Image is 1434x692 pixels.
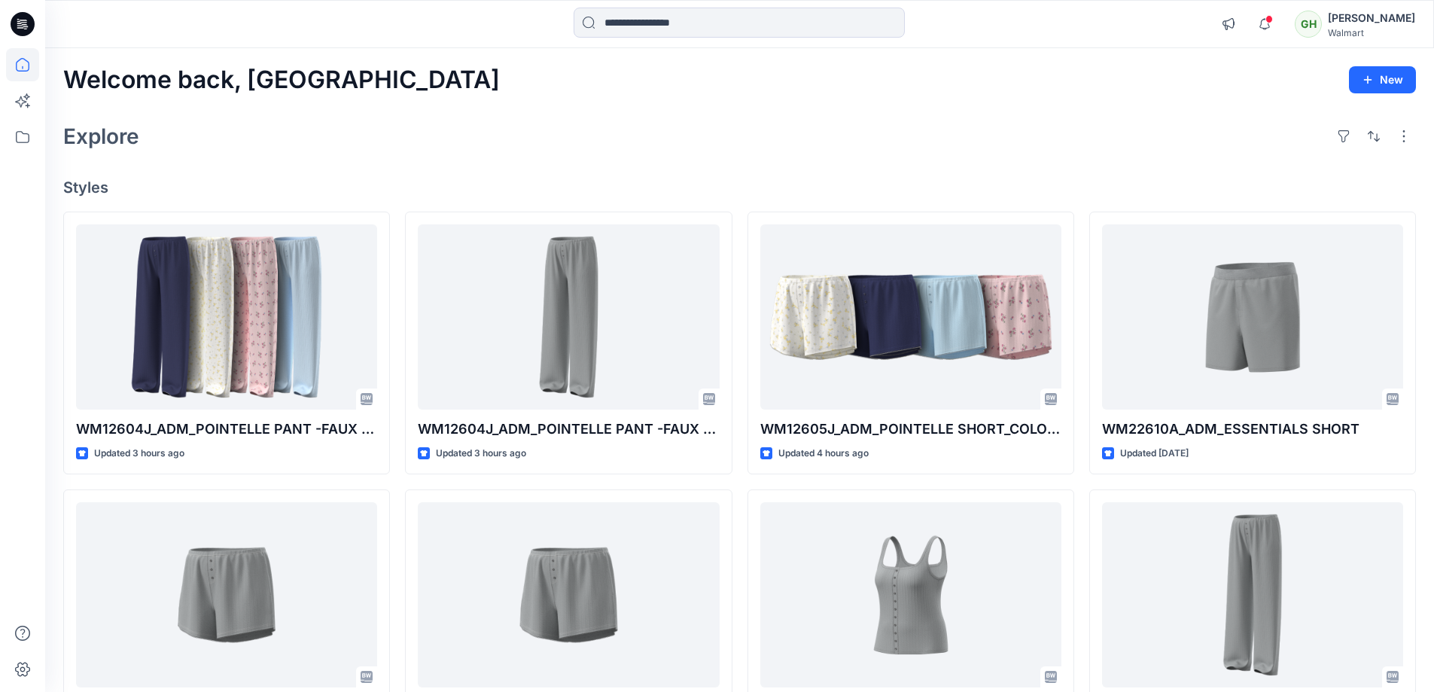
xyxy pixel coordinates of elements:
h2: Welcome back, [GEOGRAPHIC_DATA] [63,66,500,94]
a: WM12605J_ADM_POINTELLE SHORT [418,502,719,688]
h2: Explore [63,124,139,148]
a: WM12604J POINTELLE PANT-FAUX FLY & BUTTONS + PICOT [1102,502,1403,688]
p: Updated 3 hours ago [436,446,526,462]
p: Updated 3 hours ago [94,446,184,462]
button: New [1349,66,1416,93]
div: [PERSON_NAME] [1328,9,1415,27]
div: GH [1295,11,1322,38]
p: WM12604J_ADM_POINTELLE PANT -FAUX FLY & BUTTONS + PICOT_COLORWAY [76,419,377,440]
a: WM12605J_ADM_POINTELLE SHORT_COLORWAY [760,224,1061,410]
h4: Styles [63,178,1416,197]
a: WM12604J_ADM_POINTELLE PANT -FAUX FLY & BUTTONS + PICOT_COLORWAY [76,224,377,410]
div: Walmart [1328,27,1415,38]
p: Updated 4 hours ago [778,446,869,462]
p: WM12604J_ADM_POINTELLE PANT -FAUX FLY & BUTTONS + PICOT [418,419,719,440]
p: WM22610A_ADM_ESSENTIALS SHORT [1102,419,1403,440]
p: Updated [DATE] [1120,446,1189,462]
a: WM22610A_ADM_ESSENTIALS SHORT [1102,224,1403,410]
p: WM12605J_ADM_POINTELLE SHORT_COLORWAY [760,419,1061,440]
a: WM32605_ADM_POINTELLE TANK [760,502,1061,688]
a: WM12605J_ADM_ POINTELLE SHORT [76,502,377,688]
a: WM12604J_ADM_POINTELLE PANT -FAUX FLY & BUTTONS + PICOT [418,224,719,410]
